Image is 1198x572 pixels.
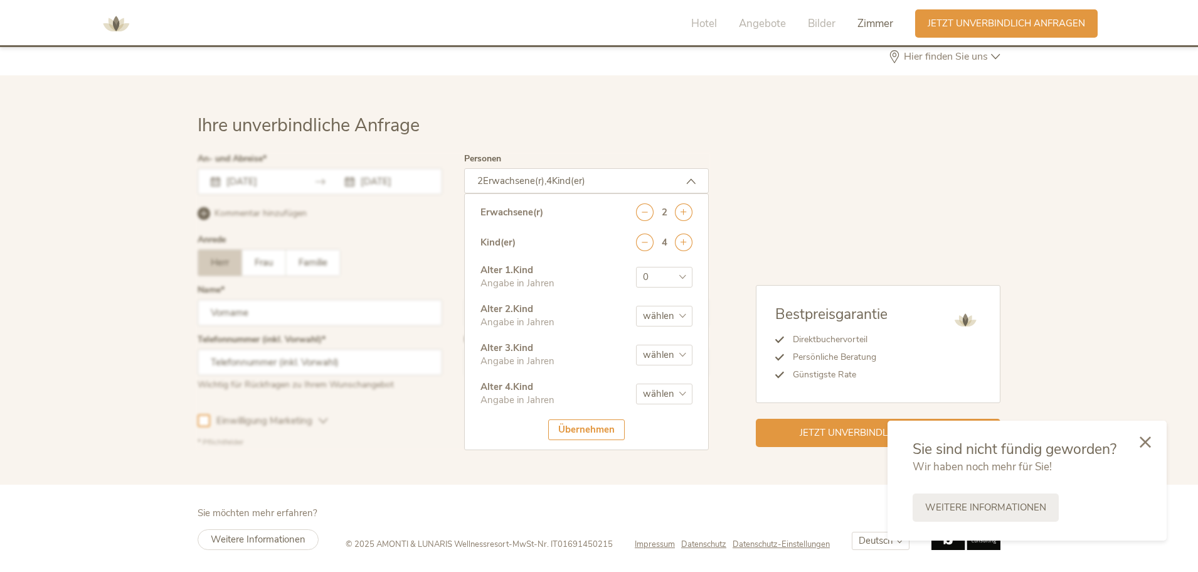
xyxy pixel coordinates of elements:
span: - [509,539,512,550]
a: Weitere Informationen [913,494,1059,522]
div: Alter 2 . Kind [480,303,554,316]
span: Weitere Informationen [925,501,1046,514]
div: Alter 3 . Kind [480,342,554,355]
div: Angabe in Jahren [480,394,554,407]
span: Datenschutz [681,539,726,550]
span: Hotel [691,16,717,31]
span: Ihre unverbindliche Anfrage [198,113,420,138]
div: Kind(er) [480,236,516,249]
div: 2 [662,206,667,219]
span: Wir haben noch mehr für Sie! [913,460,1052,474]
div: Alter 4 . Kind [480,380,554,394]
span: Sie möchten mehr erfahren? [198,507,317,519]
a: Datenschutz-Einstellungen [733,539,830,550]
li: Direktbuchervorteil [784,331,888,348]
span: Zimmer [857,16,893,31]
div: Übernehmen [548,419,625,440]
div: Angabe in Jahren [480,316,554,329]
span: Bestpreisgarantie [775,305,888,324]
span: Jetzt unverbindlich anfragen [800,426,957,440]
span: 4 [546,175,552,187]
span: Angebote [739,16,786,31]
li: Günstigste Rate [784,366,888,384]
span: Jetzt unverbindlich anfragen [928,17,1085,30]
span: 2 [477,175,483,187]
span: Hier finden Sie uns [901,51,991,62]
a: Impressum [635,539,681,550]
div: Erwachsene(r) [480,206,543,219]
div: Angabe in Jahren [480,277,554,290]
div: 4 [662,236,667,249]
span: © 2025 AMONTI & LUNARIS Wellnessresort [346,539,509,550]
span: MwSt-Nr. IT01691450215 [512,539,613,550]
a: Weitere Informationen [198,529,319,550]
span: Weitere Informationen [211,533,305,546]
span: Kind(er) [552,175,585,187]
div: Alter 1 . Kind [480,264,554,277]
img: AMONTI & LUNARIS Wellnessresort [950,305,981,336]
div: Angabe in Jahren [480,355,554,368]
label: Personen [464,154,501,163]
li: Persönliche Beratung [784,348,888,366]
span: Bilder [808,16,835,31]
span: Impressum [635,539,675,550]
img: AMONTI & LUNARIS Wellnessresort [97,5,135,43]
a: Datenschutz [681,539,733,550]
a: AMONTI & LUNARIS Wellnessresort [97,19,135,28]
span: Erwachsene(r), [483,175,546,187]
span: Sie sind nicht fündig geworden? [913,440,1116,459]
